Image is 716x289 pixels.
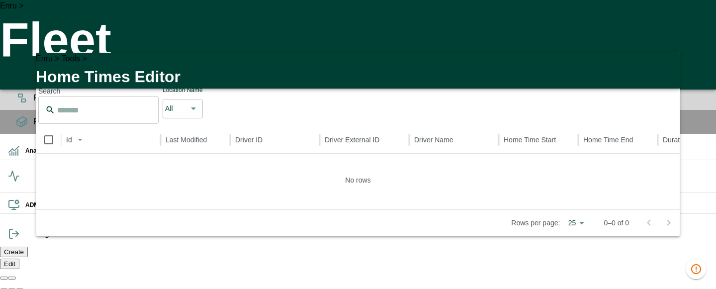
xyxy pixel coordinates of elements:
div: Enru > Tools > [36,53,680,65]
button: Sort [264,133,277,147]
span: Freight [33,116,708,128]
h6: ADMIN [25,200,708,210]
button: Sort [208,133,222,147]
p: Rows per page: [511,218,560,228]
div: All [165,103,187,114]
button: 1095 data issues [686,259,706,279]
div: Home Time Start [504,136,556,144]
div: Search [38,86,159,96]
button: Sort [557,133,571,147]
div: Last Modified [166,136,207,144]
div: Driver Name [414,136,453,144]
p: 0–0 of 0 [604,218,629,228]
div: No rows [36,154,680,206]
span: Fleet [33,92,708,104]
button: Sort [380,133,394,147]
label: Edit [4,260,15,268]
button: Manual Assignment [24,68,42,90]
div: Home Time End [583,136,633,144]
div: Id [66,136,72,144]
button: Collapse all [8,277,16,280]
button: Sort [634,133,648,147]
button: Sort [454,133,468,147]
label: Create [4,248,24,256]
div: 25 [564,216,588,230]
button: Sort [73,133,87,147]
h6: Analytics [25,146,708,156]
div: Search [38,96,159,126]
div: Duration [663,136,689,144]
div: Driver ID [235,136,263,144]
label: Location Name [163,86,203,95]
div: Driver External ID [325,136,379,144]
h1: Home Times Editor [36,65,680,89]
